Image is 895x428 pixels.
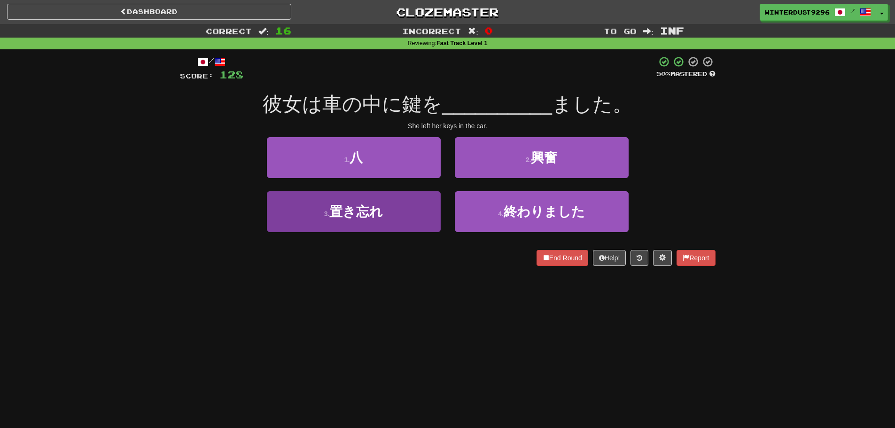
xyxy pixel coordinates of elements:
[267,191,441,232] button: 3.置き忘れ
[455,191,629,232] button: 4.終わりました
[504,204,585,219] span: 終わりました
[760,4,876,21] a: WinterDust9296 /
[643,27,654,35] span: :
[630,250,648,266] button: Round history (alt+y)
[180,121,716,131] div: She left her keys in the car.
[850,8,855,14] span: /
[552,93,632,115] span: ました。
[604,26,637,36] span: To go
[324,210,330,218] small: 3 .
[468,27,478,35] span: :
[498,210,504,218] small: 4 .
[660,25,684,36] span: Inf
[402,26,461,36] span: Incorrect
[7,4,291,20] a: Dashboard
[263,93,442,115] span: 彼女は車の中に鍵を
[344,156,350,163] small: 1 .
[329,204,383,219] span: 置き忘れ
[436,40,488,47] strong: Fast Track Level 1
[267,137,441,178] button: 1.八
[593,250,626,266] button: Help!
[677,250,715,266] button: Report
[526,156,531,163] small: 2 .
[258,27,269,35] span: :
[350,150,363,165] span: 八
[765,8,830,16] span: WinterDust9296
[206,26,252,36] span: Correct
[485,25,493,36] span: 0
[219,69,243,80] span: 128
[455,137,629,178] button: 2.興奮
[442,93,552,115] span: __________
[180,56,243,68] div: /
[656,70,670,78] span: 50 %
[537,250,588,266] button: End Round
[656,70,716,78] div: Mastered
[180,72,214,80] span: Score:
[275,25,291,36] span: 16
[531,150,557,165] span: 興奮
[305,4,590,20] a: Clozemaster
